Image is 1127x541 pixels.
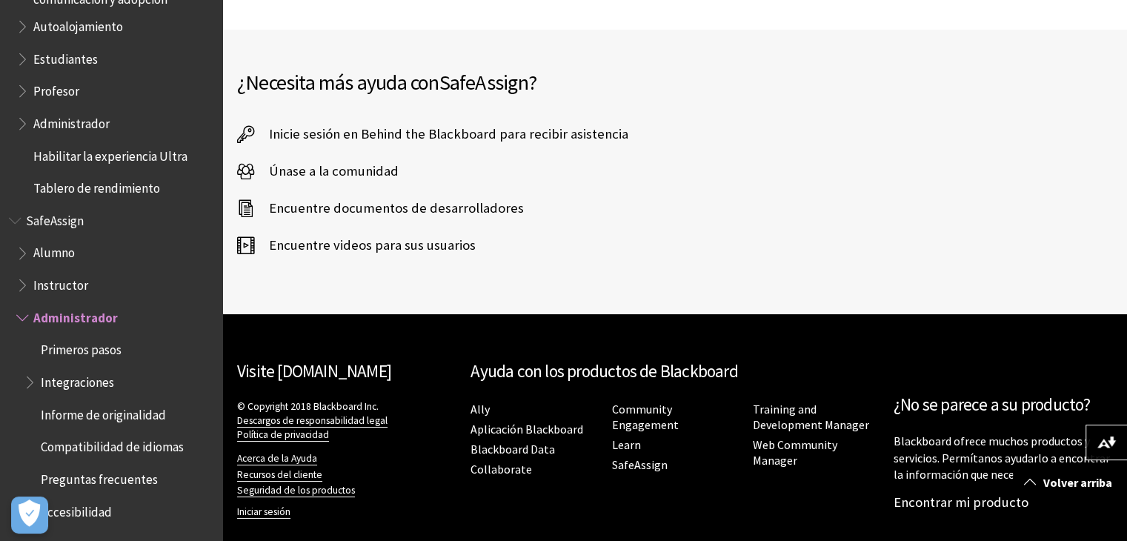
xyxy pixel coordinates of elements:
a: Seguridad de los productos [237,484,355,497]
span: Instructor [33,273,88,293]
a: Learn [611,437,640,453]
span: Primeros pasos [41,338,122,358]
a: Iniciar sesión [237,505,290,519]
a: Encontrar mi producto [894,494,1028,511]
a: SafeAssign [611,457,667,473]
a: Web Community Manager [753,437,837,468]
span: Únase a la comunidad [254,160,399,182]
a: Únase a la comunidad [237,160,399,182]
a: Training and Development Manager [753,402,869,433]
p: Blackboard ofrece muchos productos y servicios. Permítanos ayudarlo a encontrar la información qu... [894,433,1112,482]
span: Alumno [33,241,75,261]
a: Community Engagement [611,402,678,433]
span: Preguntas frecuentes [41,467,158,487]
span: Administrador [33,111,110,131]
span: Habilitar la experiencia Ultra [33,144,187,164]
button: Abrir preferencias [11,497,48,534]
span: Profesor [33,79,79,99]
a: Collaborate [471,462,532,477]
span: Autoalojamiento [33,14,123,34]
a: Blackboard Data [471,442,555,457]
span: Encuentre documentos de desarrolladores [254,197,524,219]
h2: ¿No se parece a su producto? [894,392,1112,418]
span: Inicie sesión en Behind the Blackboard para recibir asistencia [254,123,628,145]
span: Encuentre videos para sus usuarios [254,234,476,256]
span: SafeAssign [26,208,84,228]
a: Encuentre videos para sus usuarios [237,234,476,256]
span: Integraciones [41,370,114,390]
a: Ally [471,402,490,417]
span: Estudiantes [33,47,98,67]
h2: ¿Necesita más ayuda con ? [237,67,675,98]
a: Inicie sesión en Behind the Blackboard para recibir asistencia [237,123,628,145]
span: Compatibilidad de idiomas [41,435,184,455]
a: Aplicación Blackboard [471,422,583,437]
a: Encuentre documentos de desarrolladores [237,197,524,219]
a: Descargos de responsabilidad legal [237,414,388,428]
a: Recursos del cliente [237,468,322,482]
a: Visite [DOMAIN_NAME] [237,360,391,382]
a: Acerca de la Ayuda [237,452,317,465]
span: Administrador [33,305,118,325]
span: Informe de originalidad [41,402,166,422]
h2: Ayuda con los productos de Blackboard [471,359,879,385]
a: Volver arriba [1013,469,1127,497]
nav: Book outline for Blackboard SafeAssign [9,208,213,525]
p: © Copyright 2018 Blackboard Inc. [237,399,456,442]
a: Política de privacidad [237,428,329,442]
span: Accesibilidad [41,499,112,520]
span: Tablero de rendimiento [33,176,160,196]
span: SafeAssign [439,69,528,96]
